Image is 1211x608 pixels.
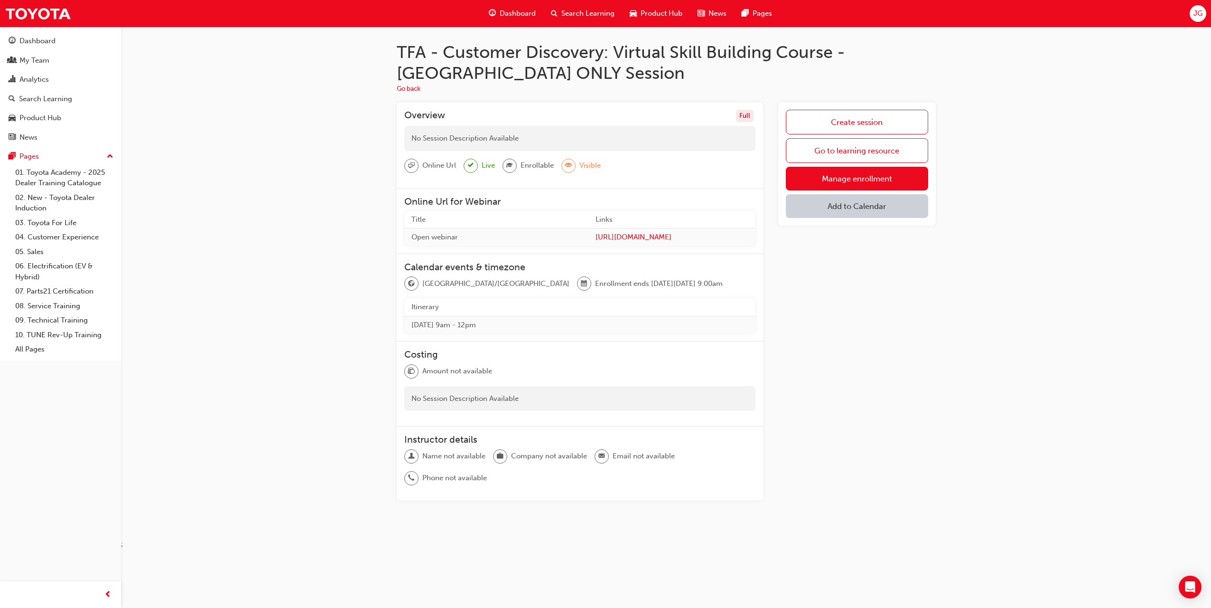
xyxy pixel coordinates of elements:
span: globe-icon [408,278,415,290]
a: News [4,129,117,146]
button: Pages [4,148,117,165]
button: DashboardMy TeamAnalyticsSearch LearningProduct HubNews [4,30,117,148]
span: up-icon [107,151,113,163]
div: Full [736,110,754,123]
h3: Overview [404,110,445,123]
a: 07. Parts21 Certification [11,284,117,299]
a: 09. Technical Training [11,313,117,328]
span: Enrollable [521,160,554,171]
span: money-icon [408,365,415,378]
span: tick-icon [468,160,474,171]
a: 08. Service Training [11,299,117,313]
div: News [19,132,37,143]
span: search-icon [551,8,558,19]
span: calendar-icon [581,278,587,290]
span: Search Learning [561,8,615,19]
a: My Team [4,52,117,69]
a: Manage enrollment [786,167,928,190]
span: Visible [579,160,601,171]
span: news-icon [698,8,705,19]
span: sessionType_ONLINE_URL-icon [408,160,415,172]
span: prev-icon [104,589,112,601]
h1: TFA - Customer Discovery: Virtual Skill Building Course - [GEOGRAPHIC_DATA] ONLY Session [397,42,936,83]
span: man-icon [408,450,415,463]
span: chart-icon [9,76,16,84]
a: pages-iconPages [734,4,780,23]
div: No Session Description Available [404,126,756,151]
a: Go to learning resource [786,138,928,163]
span: Enrollment ends [DATE][DATE] 9:00am [595,278,723,289]
th: Title [404,211,589,228]
span: News [708,8,727,19]
h3: Costing [404,349,756,360]
h3: Instructor details [404,434,756,445]
th: Links [588,211,755,228]
span: search-icon [9,95,15,104]
span: graduationCap-icon [506,160,513,172]
span: Online Url [422,160,456,171]
th: Itinerary [404,298,756,316]
span: car-icon [9,114,16,123]
a: Analytics [4,71,117,88]
div: Analytics [19,74,49,85]
a: 06. Electrification (EV & Hybrid) [11,259,117,284]
span: [GEOGRAPHIC_DATA]/[GEOGRAPHIC_DATA] [422,278,569,289]
a: Create session [786,110,928,134]
a: search-iconSearch Learning [543,4,622,23]
img: Trak [5,3,71,24]
td: [DATE] 9am - 12pm [404,316,756,333]
span: Live [482,160,495,171]
span: guage-icon [489,8,496,19]
span: car-icon [630,8,637,19]
button: JG [1190,5,1206,22]
a: 03. Toyota For Life [11,216,117,230]
span: news-icon [9,133,16,142]
a: 04. Customer Experience [11,230,117,245]
span: pages-icon [9,152,16,161]
span: JG [1193,8,1202,19]
div: No Session Description Available [404,386,756,411]
a: [URL][DOMAIN_NAME] [596,232,748,243]
button: Go back [397,84,420,95]
span: eye-icon [565,160,572,172]
h3: Calendar events & timezone [404,262,756,273]
a: 01. Toyota Academy - 2025 Dealer Training Catalogue [11,165,117,190]
a: Search Learning [4,90,117,108]
a: 02. New - Toyota Dealer Induction [11,190,117,216]
a: 10. TUNE Rev-Up Training [11,328,117,342]
span: pages-icon [742,8,749,19]
div: Pages [19,151,39,162]
a: guage-iconDashboard [481,4,543,23]
span: Pages [753,8,772,19]
span: Company not available [511,451,587,462]
a: Product Hub [4,109,117,127]
div: My Team [19,55,49,66]
span: Dashboard [500,8,536,19]
span: Phone not available [422,473,487,484]
a: All Pages [11,342,117,357]
span: Product Hub [641,8,682,19]
a: car-iconProduct Hub [622,4,690,23]
span: phone-icon [408,472,415,484]
button: Add to Calendar [786,194,928,218]
a: Dashboard [4,32,117,50]
div: Product Hub [19,113,61,123]
span: people-icon [9,57,16,65]
a: 05. Sales [11,245,117,259]
span: Open webinar [411,233,458,241]
div: Open Intercom Messenger [1179,576,1202,598]
h3: Online Url for Webinar [404,196,756,207]
span: Name not available [422,451,485,462]
span: email-icon [598,450,605,463]
div: Dashboard [19,36,56,47]
a: news-iconNews [690,4,734,23]
span: Email not available [613,451,675,462]
div: Search Learning [19,94,72,104]
span: Amount not available [422,366,492,377]
span: briefcase-icon [497,450,503,463]
span: guage-icon [9,37,16,46]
